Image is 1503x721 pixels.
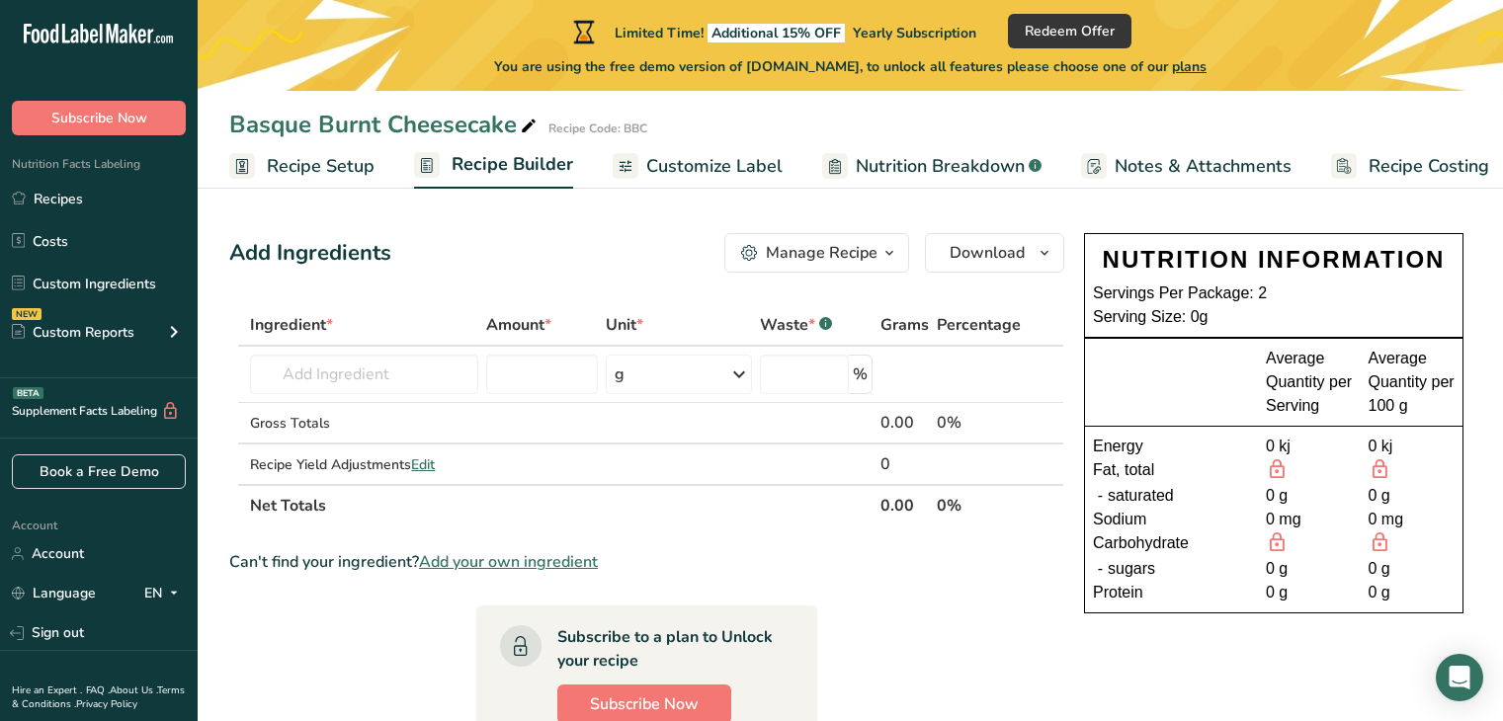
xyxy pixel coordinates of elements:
[557,625,778,673] div: Subscribe to a plan to Unlock your recipe
[1093,242,1455,278] div: NUTRITION INFORMATION
[1008,14,1131,48] button: Redeem Offer
[724,233,909,273] button: Manage Recipe
[12,308,42,320] div: NEW
[1266,347,1353,418] div: Average Quantity per Serving
[1081,144,1292,189] a: Notes & Attachments
[12,576,96,610] a: Language
[856,153,1025,180] span: Nutrition Breakdown
[590,692,699,716] span: Subscribe Now
[1093,531,1189,557] span: Carbohydrate
[267,153,375,180] span: Recipe Setup
[1093,458,1154,484] span: Fat, total
[880,452,929,476] div: 0
[144,582,186,605] div: EN
[12,322,134,343] div: Custom Reports
[246,484,877,525] th: Net Totals
[1172,57,1207,76] span: plans
[419,550,598,574] span: Add your own ingredient
[229,107,541,142] div: Basque Burnt Cheesecake
[250,313,333,337] span: Ingredient
[937,313,1021,337] span: Percentage
[229,550,1064,574] div: Can't find your ingredient?
[925,233,1064,273] button: Download
[877,484,933,525] th: 0.00
[76,697,137,711] a: Privacy Policy
[486,313,551,337] span: Amount
[13,387,43,399] div: BETA
[411,455,435,474] span: Edit
[1331,144,1489,189] a: Recipe Costing
[452,151,573,178] span: Recipe Builder
[1108,484,1174,508] span: saturated
[822,144,1042,189] a: Nutrition Breakdown
[1266,581,1353,604] div: 0 g
[1093,557,1108,581] div: -
[766,241,877,265] div: Manage Recipe
[1093,281,1455,305] div: Servings Per Package: 2
[1369,557,1456,581] div: 0 g
[51,108,147,128] span: Subscribe Now
[1093,581,1143,604] span: Protein
[880,313,929,337] span: Grams
[1025,21,1115,41] span: Redeem Offer
[110,683,157,697] a: About Us .
[937,411,1021,435] div: 0%
[760,313,832,337] div: Waste
[1093,508,1146,531] span: Sodium
[1266,484,1353,508] div: 0 g
[1266,435,1353,458] div: 0 kj
[86,683,110,697] a: FAQ .
[1115,153,1292,180] span: Notes & Attachments
[615,362,625,386] div: g
[853,24,976,42] span: Yearly Subscription
[250,454,477,475] div: Recipe Yield Adjustments
[708,24,845,42] span: Additional 15% OFF
[1266,508,1353,531] div: 0 mg
[880,411,929,435] div: 0.00
[1369,508,1456,531] div: 0 mg
[950,241,1025,265] span: Download
[646,153,783,180] span: Customize Label
[250,413,477,434] div: Gross Totals
[933,484,1025,525] th: 0%
[1093,305,1455,329] div: Serving Size: 0g
[1369,347,1456,418] div: Average Quantity per 100 g
[1369,153,1489,180] span: Recipe Costing
[494,56,1207,77] span: You are using the free demo version of [DOMAIN_NAME], to unlock all features please choose one of...
[1369,581,1456,604] div: 0 g
[229,144,375,189] a: Recipe Setup
[606,313,643,337] span: Unit
[569,20,976,43] div: Limited Time!
[1369,435,1456,458] div: 0 kj
[229,237,391,270] div: Add Ingredients
[12,101,186,135] button: Subscribe Now
[1093,484,1108,508] div: -
[12,683,82,697] a: Hire an Expert .
[12,454,186,489] a: Book a Free Demo
[1266,557,1353,581] div: 0 g
[12,683,185,711] a: Terms & Conditions .
[1108,557,1155,581] span: sugars
[1369,484,1456,508] div: 0 g
[250,355,477,394] input: Add Ingredient
[548,120,647,137] div: Recipe Code: BBC
[414,142,573,190] a: Recipe Builder
[613,144,783,189] a: Customize Label
[1436,654,1483,701] div: Open Intercom Messenger
[1093,435,1143,458] span: Energy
